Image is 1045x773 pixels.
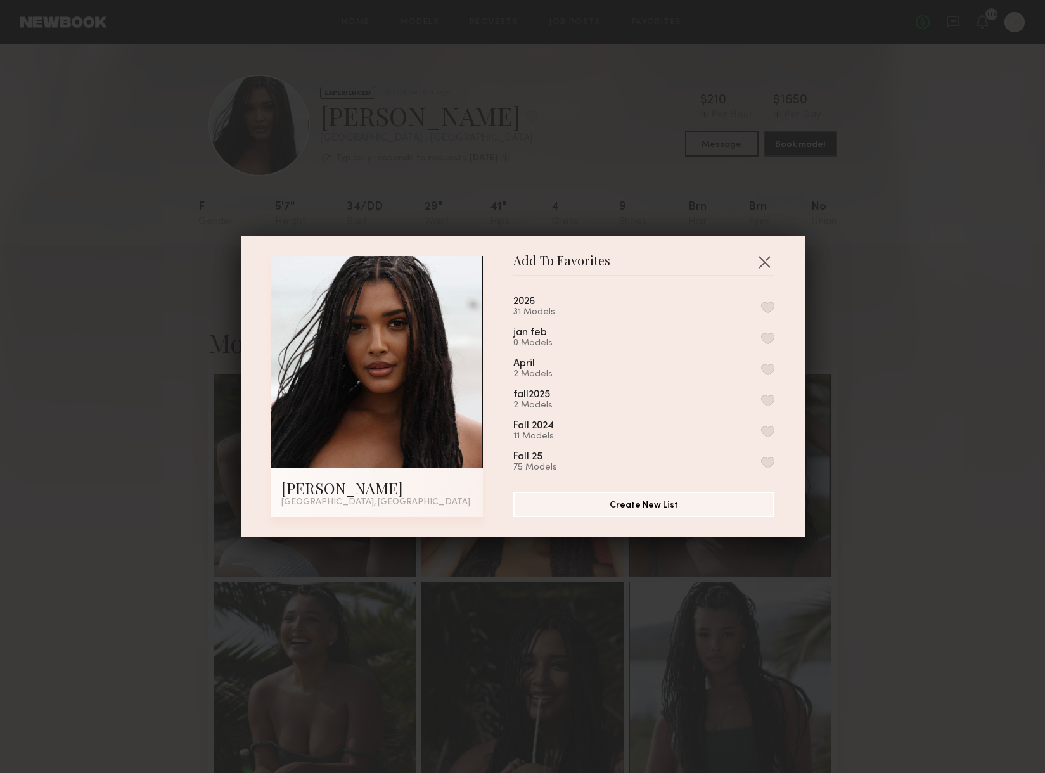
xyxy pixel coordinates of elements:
[513,390,550,400] div: fall2025
[513,431,584,442] div: 11 Models
[513,492,774,517] button: Create New List
[513,256,610,275] span: Add To Favorites
[281,478,473,498] div: [PERSON_NAME]
[513,297,535,307] div: 2026
[513,421,554,431] div: Fall 2024
[513,369,565,380] div: 2 Models
[281,498,473,507] div: [GEOGRAPHIC_DATA], [GEOGRAPHIC_DATA]
[513,328,547,338] div: jan feb
[513,359,535,369] div: April
[513,452,542,463] div: Fall 25
[754,252,774,272] button: Close
[513,338,577,348] div: 0 Models
[513,400,580,411] div: 2 Models
[513,463,573,473] div: 75 Models
[513,307,565,317] div: 31 Models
